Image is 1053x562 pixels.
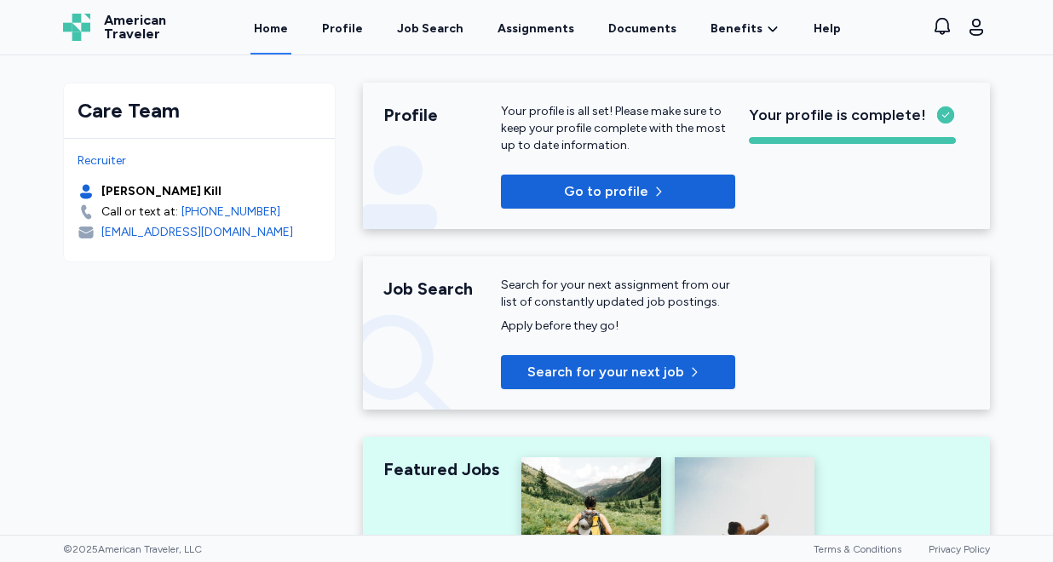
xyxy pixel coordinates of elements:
div: Featured Jobs [383,457,501,481]
span: Search for your next job [527,362,684,382]
div: [PERSON_NAME] Kill [101,183,222,200]
div: [EMAIL_ADDRESS][DOMAIN_NAME] [101,224,293,241]
div: Care Team [78,97,321,124]
div: Your profile is all set! Please make sure to keep your profile complete with the most up to date ... [501,103,735,154]
img: Recently Added [675,457,814,550]
a: Benefits [711,20,780,37]
div: Profile [383,103,501,127]
span: American Traveler [104,14,166,41]
div: Call or text at: [101,204,178,221]
div: Job Search [383,277,501,301]
div: Recruiter [78,152,321,169]
div: Apply before they go! [501,318,735,335]
a: Home [250,2,291,54]
span: Benefits [711,20,762,37]
div: Job Search [397,20,463,37]
div: Search for your next assignment from our list of constantly updated job postings. [501,277,735,311]
span: © 2025 American Traveler, LLC [63,542,202,556]
a: [PHONE_NUMBER] [181,204,280,221]
img: Logo [63,14,90,41]
img: Highest Paying [521,457,661,550]
span: Go to profile [564,181,648,202]
button: Search for your next job [501,355,735,389]
a: Privacy Policy [929,543,990,555]
a: Terms & Conditions [814,543,901,555]
span: Your profile is complete! [749,103,926,127]
button: Go to profile [501,175,735,209]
